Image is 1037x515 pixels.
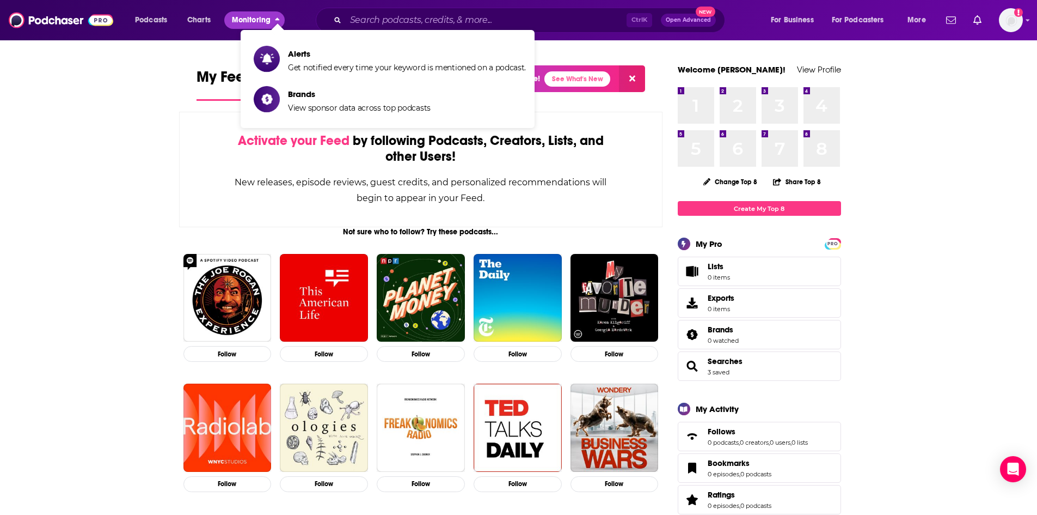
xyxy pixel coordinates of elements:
span: , [739,470,740,478]
a: 0 creators [740,439,769,446]
img: Freakonomics Radio [377,384,465,472]
span: 0 items [708,305,734,313]
a: Welcome [PERSON_NAME]! [678,64,786,75]
span: Lists [708,262,730,271]
a: Follows [708,427,808,437]
button: open menu [127,11,181,29]
a: 3 saved [708,368,729,376]
a: Brands [682,327,703,342]
span: Get notified every time your keyword is mentioned on a podcast. [288,63,526,72]
span: Ctrl K [627,13,652,27]
a: Ratings [682,492,703,507]
div: New releases, episode reviews, guest credits, and personalized recommendations will begin to appe... [234,174,608,206]
span: Lists [708,262,723,271]
button: Follow [280,346,368,362]
a: Show notifications dropdown [969,11,986,29]
span: New [696,7,715,17]
span: For Podcasters [832,13,884,28]
div: Search podcasts, credits, & more... [326,8,735,33]
span: Ratings [708,490,735,500]
a: 0 podcasts [708,439,739,446]
div: Not sure who to follow? Try these podcasts... [179,227,663,237]
a: Follows [682,429,703,444]
a: TED Talks Daily [474,384,562,472]
span: , [739,439,740,446]
a: Searches [682,359,703,374]
a: See What's New [544,71,610,87]
button: Change Top 8 [697,175,764,189]
svg: Add a profile image [1014,8,1023,17]
button: Show profile menu [999,8,1023,32]
span: PRO [826,240,839,248]
button: Share Top 8 [772,171,821,192]
span: Searches [678,352,841,381]
div: Open Intercom Messenger [1000,456,1026,482]
button: Follow [183,346,272,362]
a: Bookmarks [682,461,703,476]
a: Charts [180,11,217,29]
a: 0 watched [708,337,739,344]
button: Follow [377,476,465,492]
span: Activate your Feed [238,132,349,149]
button: open menu [900,11,940,29]
span: , [769,439,770,446]
span: Bookmarks [708,458,750,468]
a: Show notifications dropdown [942,11,960,29]
a: PRO [826,239,839,247]
span: Follows [708,427,735,437]
input: Search podcasts, credits, & more... [346,11,627,29]
img: Podchaser - Follow, Share and Rate Podcasts [9,10,113,31]
span: Podcasts [135,13,167,28]
img: My Favorite Murder with Karen Kilgariff and Georgia Hardstark [570,254,659,342]
a: Brands [708,325,739,335]
button: Follow [377,346,465,362]
button: Follow [474,476,562,492]
span: 0 items [708,274,730,281]
a: My Feed [197,68,254,101]
a: Searches [708,356,743,366]
span: Monitoring [232,13,271,28]
span: View sponsor data across top podcasts [288,103,431,113]
img: Ologies with Alie Ward [280,384,368,472]
span: For Business [771,13,814,28]
img: Planet Money [377,254,465,342]
span: Alerts [288,49,526,59]
div: My Activity [696,404,739,414]
span: Brands [678,320,841,349]
a: Radiolab [183,384,272,472]
a: 0 podcasts [740,502,771,510]
span: Exports [682,295,703,311]
span: Bookmarks [678,453,841,483]
div: by following Podcasts, Creators, Lists, and other Users! [234,133,608,165]
a: View Profile [797,64,841,75]
span: Lists [682,264,703,279]
button: open menu [825,11,900,29]
span: My Feed [197,68,254,93]
button: open menu [763,11,827,29]
a: Bookmarks [708,458,771,468]
img: User Profile [999,8,1023,32]
img: This American Life [280,254,368,342]
button: close menu [224,11,285,29]
span: Brands [708,325,733,335]
span: More [907,13,926,28]
a: 0 users [770,439,790,446]
div: My Pro [696,239,722,249]
span: Ratings [678,485,841,514]
img: Business Wars [570,384,659,472]
span: Open Advanced [666,17,711,23]
span: , [790,439,791,446]
a: Ratings [708,490,771,500]
button: Follow [183,476,272,492]
a: Exports [678,288,841,318]
img: The Daily [474,254,562,342]
a: Create My Top 8 [678,201,841,216]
